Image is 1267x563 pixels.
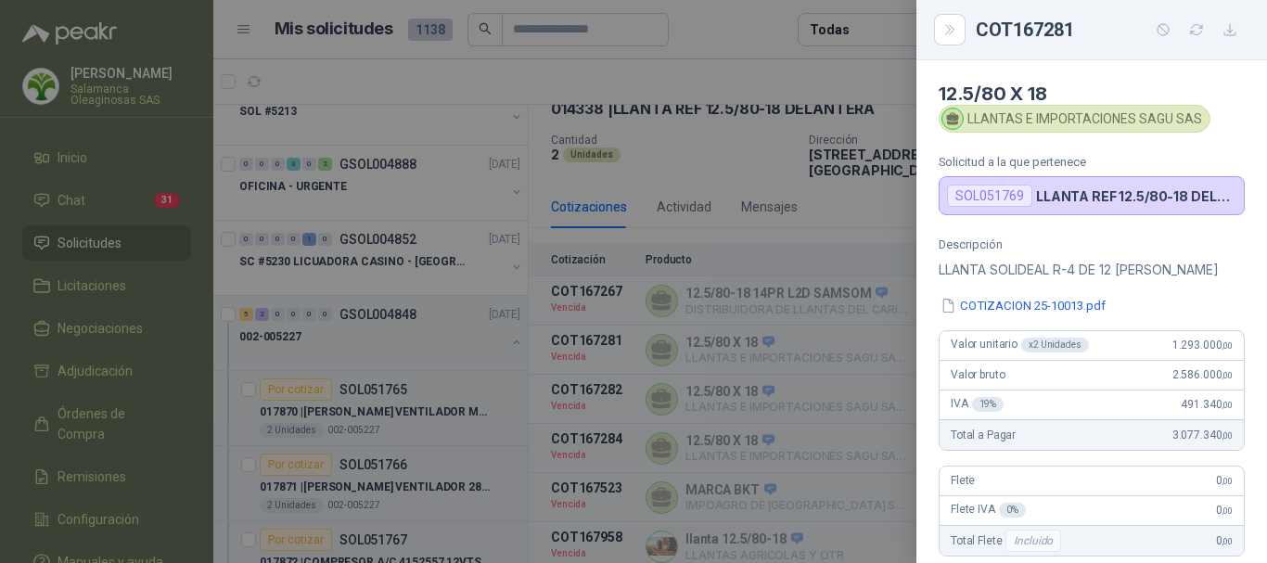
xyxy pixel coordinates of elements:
span: 2.586.000 [1172,368,1233,381]
p: LLANTA SOLIDEAL R-4 DE 12 [PERSON_NAME] [939,259,1245,281]
span: IVA [951,397,1004,412]
span: Total a Pagar [951,429,1016,441]
span: 0 [1216,474,1233,487]
span: 0 [1216,504,1233,517]
span: ,00 [1222,536,1233,546]
p: Descripción [939,237,1245,251]
span: ,00 [1222,340,1233,351]
span: Flete [951,474,975,487]
span: ,00 [1222,400,1233,410]
span: ,00 [1222,430,1233,441]
div: LLANTAS E IMPORTACIONES SAGU SAS [939,105,1210,133]
div: x 2 Unidades [1021,338,1089,352]
span: 491.340 [1181,398,1233,411]
span: Flete IVA [951,503,1026,518]
div: 19 % [972,397,1005,412]
span: 0 [1216,534,1233,547]
h4: 12.5/80 X 18 [939,83,1245,105]
div: 0 % [999,503,1026,518]
div: SOL051769 [947,185,1032,207]
div: Incluido [1005,530,1061,552]
span: 1.293.000 [1172,339,1233,352]
span: ,00 [1222,476,1233,486]
p: Solicitud a la que pertenece [939,155,1245,169]
p: LLANTA REF 12.5/80-18 DELANTERA [1036,188,1236,204]
button: Close [939,19,961,41]
span: ,00 [1222,370,1233,380]
span: Valor unitario [951,338,1089,352]
button: COTIZACION 25-10013.pdf [939,296,1107,315]
span: Total Flete [951,530,1065,552]
div: COT167281 [976,15,1245,45]
span: Valor bruto [951,368,1005,381]
span: ,00 [1222,505,1233,516]
span: 3.077.340 [1172,429,1233,441]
